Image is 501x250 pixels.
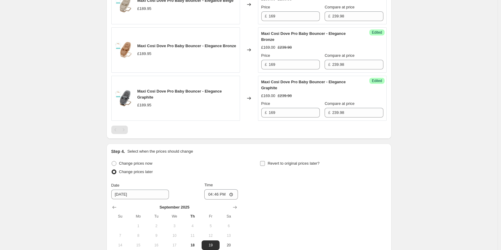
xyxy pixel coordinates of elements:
[137,44,236,48] span: Maxi Cosi Dove Pro Baby Bouncer - Elegance Bronze
[261,101,270,106] span: Price
[204,224,217,228] span: 5
[261,93,275,99] div: £169.00
[202,212,220,221] th: Friday
[114,243,127,248] span: 14
[111,212,129,221] th: Sunday
[186,243,199,248] span: 18
[328,14,330,18] span: £
[132,224,145,228] span: 1
[137,51,151,57] div: £189.95
[111,240,129,250] button: Sunday September 14 2025
[132,243,145,248] span: 15
[132,214,145,219] span: Mo
[129,240,147,250] button: Monday September 15 2025
[165,240,183,250] button: Wednesday September 17 2025
[202,240,220,250] button: Friday September 19 2025
[325,53,355,58] span: Compare at price
[204,233,217,238] span: 12
[184,231,202,240] button: Thursday September 11 2025
[261,53,270,58] span: Price
[147,212,165,221] th: Tuesday
[261,5,270,9] span: Price
[111,126,128,134] nav: Pagination
[278,44,292,50] strike: £239.98
[220,240,238,250] button: Saturday September 20 2025
[184,221,202,231] button: Thursday September 4 2025
[168,224,181,228] span: 3
[147,240,165,250] button: Tuesday September 16 2025
[115,41,133,59] img: Dove_seat-01_80x.jpg
[222,233,235,238] span: 13
[114,214,127,219] span: Su
[268,161,319,166] span: Revert to original prices later?
[165,221,183,231] button: Wednesday September 3 2025
[147,221,165,231] button: Tuesday September 2 2025
[372,78,382,83] span: Edited
[168,233,181,238] span: 10
[129,231,147,240] button: Monday September 8 2025
[204,214,217,219] span: Fr
[186,214,199,219] span: Th
[111,148,125,154] h2: Step 4.
[127,148,193,154] p: Select when the prices should change
[165,212,183,221] th: Wednesday
[222,224,235,228] span: 6
[184,212,202,221] th: Thursday
[328,110,330,115] span: £
[261,80,346,90] span: Maxi Cosi Dove Pro Baby Bouncer - Elegance Graphite
[186,233,199,238] span: 11
[129,221,147,231] button: Monday September 1 2025
[222,214,235,219] span: Sa
[202,231,220,240] button: Friday September 12 2025
[222,243,235,248] span: 20
[111,231,129,240] button: Sunday September 7 2025
[137,6,151,12] div: £189.95
[111,183,119,187] span: Date
[150,243,163,248] span: 16
[119,161,152,166] span: Change prices now
[186,224,199,228] span: 4
[114,233,127,238] span: 7
[204,183,213,187] span: Time
[265,110,267,115] span: £
[220,212,238,221] th: Saturday
[261,44,275,50] div: £169.00
[150,214,163,219] span: Tu
[147,231,165,240] button: Tuesday September 9 2025
[165,231,183,240] button: Wednesday September 10 2025
[111,190,169,199] input: 9/18/2025
[372,30,382,35] span: Edited
[204,189,238,200] input: 12:00
[231,203,239,212] button: Show next month, October 2025
[137,89,222,99] span: Maxi Cosi Dove Pro Baby Bouncer - Elegance Graphite
[328,62,330,67] span: £
[202,221,220,231] button: Friday September 5 2025
[325,101,355,106] span: Compare at price
[261,31,346,42] span: Maxi Cosi Dove Pro Baby Bouncer - Elegance Bronze
[150,224,163,228] span: 2
[115,89,133,107] img: Dove_seat-03_80x.jpg
[220,221,238,231] button: Saturday September 6 2025
[132,233,145,238] span: 8
[220,231,238,240] button: Saturday September 13 2025
[265,62,267,67] span: £
[129,212,147,221] th: Monday
[278,93,292,99] strike: £239.98
[110,203,118,212] button: Show previous month, August 2025
[168,243,181,248] span: 17
[325,5,355,9] span: Compare at price
[168,214,181,219] span: We
[204,243,217,248] span: 19
[265,14,267,18] span: £
[137,102,151,108] div: £189.95
[150,233,163,238] span: 9
[184,240,202,250] button: Today Thursday September 18 2025
[119,169,153,174] span: Change prices later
